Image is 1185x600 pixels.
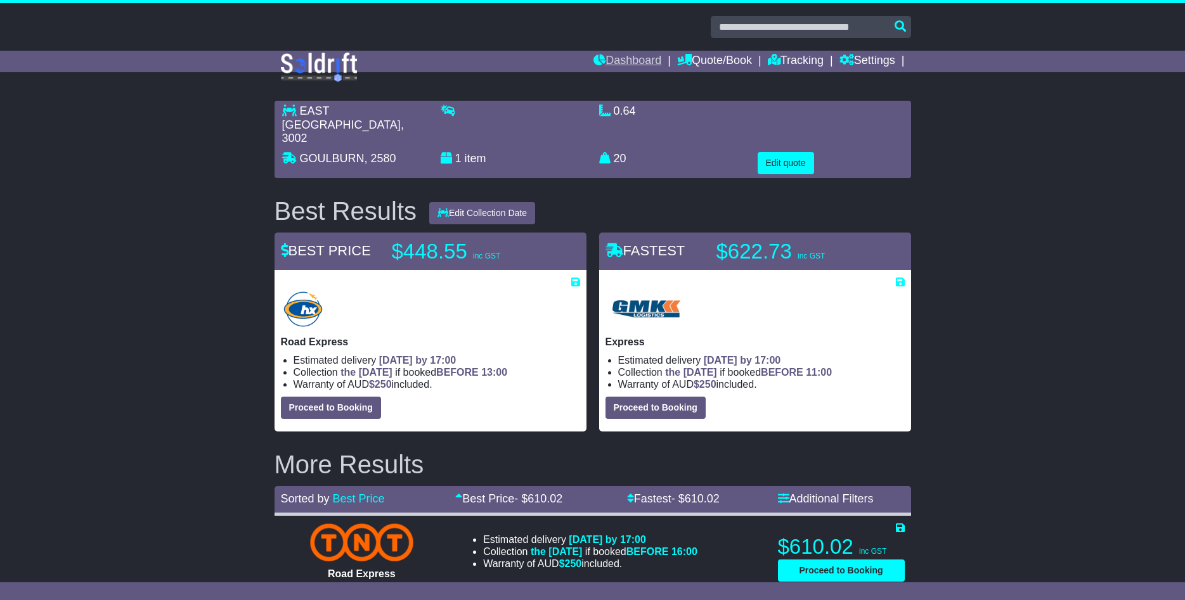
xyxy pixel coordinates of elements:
span: inc GST [798,252,825,260]
button: Edit Collection Date [429,202,535,224]
span: if booked [665,367,832,378]
p: $622.73 [716,239,875,264]
span: BEST PRICE [281,243,371,259]
span: 250 [375,379,392,390]
img: GMK Logistics: Express [605,289,687,329]
div: Best Results [268,197,424,225]
span: 11:00 [806,367,832,378]
span: if booked [340,367,507,378]
a: Best Price- $610.02 [455,492,562,505]
span: - $ [671,492,720,505]
span: - $ [514,492,562,505]
p: Express [605,336,905,348]
span: $ [559,558,582,569]
a: Settings [839,51,895,72]
a: Best Price [333,492,385,505]
li: Warranty of AUD included. [618,378,905,390]
span: , 2580 [365,152,396,165]
li: Estimated delivery [294,354,580,366]
span: BEFORE [626,546,669,557]
p: $610.02 [778,534,905,559]
span: $ [694,379,716,390]
a: Additional Filters [778,492,874,505]
a: Fastest- $610.02 [627,492,720,505]
span: inc GST [473,252,500,260]
li: Collection [294,366,580,378]
img: Hunter Express: Road Express [281,289,326,329]
img: TNT Domestic: Road Express [310,523,413,561]
p: Road Express [281,336,580,348]
span: item [465,152,486,165]
span: 16:00 [671,546,697,557]
span: inc GST [859,547,886,556]
li: Collection [618,366,905,378]
span: EAST [GEOGRAPHIC_DATA] [282,105,401,131]
a: Quote/Book [677,51,752,72]
span: FASTEST [605,243,685,259]
span: 13:00 [481,367,507,378]
li: Warranty of AUD included. [483,558,697,570]
a: Tracking [768,51,824,72]
span: $ [369,379,392,390]
span: 610.02 [685,492,720,505]
h2: More Results [275,450,911,478]
span: Sorted by [281,492,330,505]
span: , 3002 [282,118,404,145]
span: GOULBURN [300,152,365,165]
span: BEFORE [436,367,479,378]
span: if booked [531,546,697,557]
span: 20 [614,152,626,165]
button: Proceed to Booking [778,559,905,582]
li: Estimated delivery [618,354,905,366]
span: BEFORE [761,367,803,378]
span: [DATE] by 17:00 [704,355,781,366]
span: 1 [455,152,462,165]
span: 250 [699,379,716,390]
span: 610.02 [528,492,562,505]
span: the [DATE] [340,367,392,378]
span: 250 [565,558,582,569]
p: $448.55 [392,239,550,264]
a: Dashboard [593,51,661,72]
span: 0.64 [614,105,636,117]
button: Proceed to Booking [281,397,381,419]
span: [DATE] by 17:00 [569,534,646,545]
button: Proceed to Booking [605,397,706,419]
li: Warranty of AUD included. [294,378,580,390]
button: Edit quote [758,152,814,174]
span: the [DATE] [531,546,582,557]
span: [DATE] by 17:00 [379,355,457,366]
span: Road Express [328,568,396,579]
li: Estimated delivery [483,533,697,546]
span: the [DATE] [665,367,716,378]
li: Collection [483,546,697,558]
